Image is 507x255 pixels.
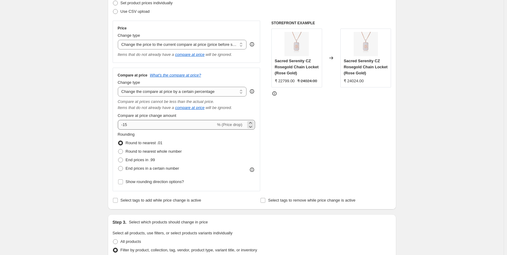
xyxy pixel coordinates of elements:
span: End prices in .99 [126,158,155,162]
p: Select which products should change in price [129,219,208,225]
span: Sacred Serenity CZ Rosegold Chain Locket (Rose Gold) [344,59,387,75]
span: Change type [118,80,140,85]
input: -15 [118,120,216,130]
img: AGC_L1_1_80x.webp [354,32,378,56]
span: Change type [118,33,140,38]
span: Round to nearest whole number [126,149,182,154]
h2: Step 3. [113,219,127,225]
h6: STOREFRONT EXAMPLE [271,21,391,25]
span: Round to nearest .01 [126,141,162,145]
i: Items that do not already have a [118,105,174,110]
span: Select tags to add while price change is active [121,198,201,202]
i: will be ignored. [206,52,232,57]
span: Show rounding direction options? [126,179,184,184]
button: compare at price [175,105,205,110]
span: % (Price drop) [217,122,242,127]
span: Rounding [118,132,135,137]
button: compare at price [175,52,205,57]
span: ₹ 24024.00 [344,79,364,83]
span: Compare at price change amount [118,113,176,118]
span: ₹ 22799.00 [275,79,295,83]
i: Compare at prices cannot be less than the actual price. [118,99,214,104]
span: End prices in a certain number [126,166,179,171]
span: Sacred Serenity CZ Rosegold Chain Locket (Rose Gold) [275,59,318,75]
span: Filter by product, collection, tag, vendor, product type, variant title, or inventory [121,248,257,252]
i: will be ignored. [206,105,232,110]
span: Select tags to remove while price change is active [268,198,356,202]
i: Items that do not already have a [118,52,174,57]
h3: Compare at price [118,73,148,78]
div: help [249,88,255,94]
span: Set product prices individually [121,1,173,5]
span: Select all products, use filters, or select products variants individually [113,231,233,235]
h3: Price [118,26,127,31]
span: ₹ 24024.00 [297,79,317,83]
span: Use CSV upload [121,9,150,14]
span: All products [121,239,141,244]
img: AGC_L1_1_80x.webp [284,32,309,56]
button: What's the compare at price? [150,73,201,77]
div: help [249,41,255,47]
